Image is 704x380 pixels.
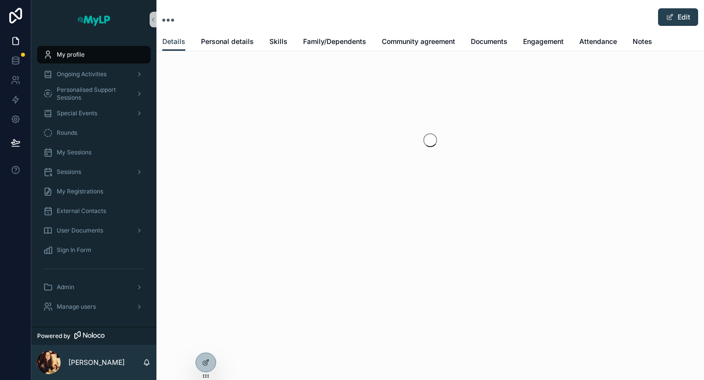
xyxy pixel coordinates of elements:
span: Manage users [57,303,96,311]
a: My profile [37,46,151,63]
a: Skills [269,33,287,52]
span: Family/Dependents [303,37,366,46]
a: Special Events [37,105,151,122]
a: Community agreement [382,33,455,52]
span: External Contacts [57,207,106,215]
span: Attendance [579,37,617,46]
span: Personalised Support Sessions [57,86,128,102]
span: Notes [633,37,652,46]
span: Community agreement [382,37,455,46]
span: My Sessions [57,148,91,156]
a: Attendance [579,33,617,52]
button: Edit [658,8,698,26]
a: My Sessions [37,144,151,161]
span: Powered by [37,332,70,340]
span: Skills [269,37,287,46]
p: [PERSON_NAME] [68,358,125,367]
span: Personal details [201,37,254,46]
span: User Documents [57,227,103,234]
span: Engagement [523,37,564,46]
span: Ongoing Activities [57,70,107,78]
span: My Registrations [57,188,103,195]
span: Details [162,37,185,46]
a: Engagement [523,33,564,52]
a: Sign In Form [37,241,151,259]
a: Admin [37,278,151,296]
img: App logo [77,12,111,27]
a: Documents [471,33,507,52]
a: Sessions [37,163,151,181]
span: Sign In Form [57,246,91,254]
a: Personalised Support Sessions [37,85,151,103]
a: User Documents [37,222,151,239]
a: Notes [633,33,652,52]
span: Admin [57,283,74,291]
a: Personal details [201,33,254,52]
a: Details [162,33,185,51]
a: My Registrations [37,183,151,200]
div: scrollable content [31,39,156,327]
a: Powered by [31,327,156,345]
span: Documents [471,37,507,46]
a: Rounds [37,124,151,142]
a: External Contacts [37,202,151,220]
a: Manage users [37,298,151,316]
span: Rounds [57,129,77,137]
span: Special Events [57,109,97,117]
a: Ongoing Activities [37,65,151,83]
span: My profile [57,51,85,59]
a: Family/Dependents [303,33,366,52]
span: Sessions [57,168,81,176]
